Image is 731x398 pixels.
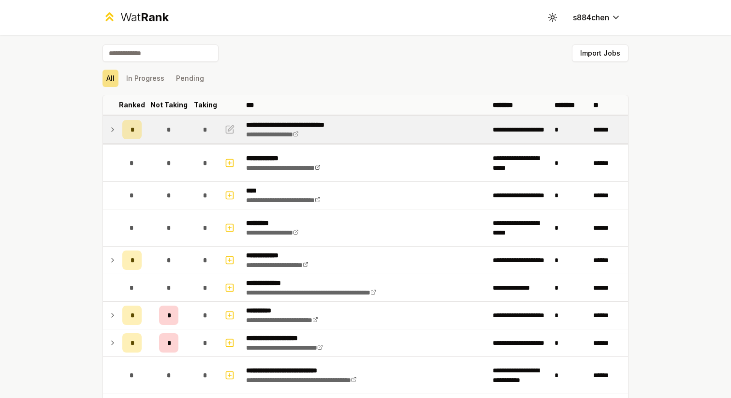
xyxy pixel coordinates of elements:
span: Rank [141,10,169,24]
button: Import Jobs [572,44,629,62]
button: In Progress [122,70,168,87]
div: Wat [120,10,169,25]
button: Pending [172,70,208,87]
span: s884chen [573,12,609,23]
p: Taking [194,100,217,110]
p: Ranked [119,100,145,110]
p: Not Taking [150,100,188,110]
button: All [102,70,118,87]
button: s884chen [565,9,629,26]
a: WatRank [102,10,169,25]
